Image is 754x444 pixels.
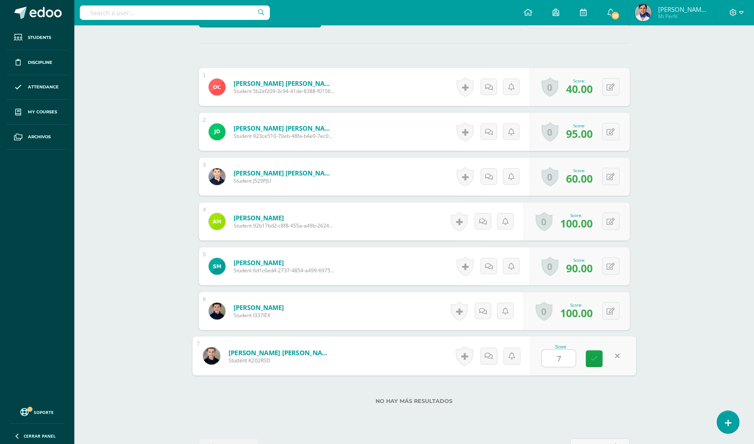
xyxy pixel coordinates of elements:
[7,50,68,75] a: Discipline
[34,409,54,415] span: Soporte
[561,212,593,218] div: Score:
[536,212,553,231] a: 0
[209,168,226,185] img: d007a5b72844d3167f5e8491aecb571d.png
[566,123,593,129] div: Score:
[561,302,593,308] div: Score:
[28,84,59,90] span: Attendance
[234,132,335,140] span: Student 923ce510-70eb-48fa-b4e0-7ec04dfe4abf
[566,167,593,173] div: Score:
[658,13,709,20] span: Mi Perfil
[234,88,335,95] span: Student 5b2ef209-3c94-41de-8388-f0156c542f0f
[234,79,335,88] a: [PERSON_NAME] [PERSON_NAME]
[566,82,593,96] span: 40.00
[203,347,220,365] img: 2e6473822be6065a2bcec9677e951762.png
[536,301,553,321] a: 0
[566,261,593,275] span: 90.00
[7,125,68,150] a: Archivos
[542,257,558,276] a: 0
[209,79,226,96] img: 677dd61dc916509e619338777b19125f.png
[234,312,284,319] span: Student I337IEX
[658,5,709,14] span: [PERSON_NAME] [PERSON_NAME]
[566,257,593,263] div: Score:
[7,25,68,50] a: Students
[234,222,335,229] span: Student 92b17bd2-c8f8-455a-a49b-26245f558bdb
[228,348,332,357] a: [PERSON_NAME] [PERSON_NAME]
[234,177,335,184] span: Student J529PJU
[561,306,593,320] span: 100.00
[561,216,593,230] span: 100.00
[611,11,620,20] span: 25
[234,214,335,222] a: [PERSON_NAME]
[234,124,335,132] a: [PERSON_NAME] [PERSON_NAME]
[566,171,593,186] span: 60.00
[566,126,593,141] span: 95.00
[234,169,335,177] a: [PERSON_NAME] [PERSON_NAME]
[28,34,51,41] span: Students
[542,167,558,186] a: 0
[28,109,57,115] span: My courses
[7,100,68,125] a: My courses
[7,75,68,100] a: Attendance
[209,258,226,275] img: 7a5cf0ed85cd9d06cbf9f6b59aa1bc32.png
[10,406,64,417] a: Soporte
[28,59,52,66] span: Discipline
[209,213,226,230] img: a4c711439f696f70af47a59399a9afa9.png
[566,78,593,84] div: Score:
[635,4,652,21] img: 1792bf0c86e4e08ac94418cc7cb908c7.png
[199,398,630,404] label: No hay más resultados
[234,303,284,312] a: [PERSON_NAME]
[24,433,56,439] span: Cerrar panel
[234,267,335,274] span: Student 6d1c6ed4-2737-4854-a499-6975e47ab59d
[80,5,270,20] input: Search a user…
[228,357,332,365] span: Student K202RSD
[542,77,558,97] a: 0
[542,122,558,142] a: 0
[209,123,226,140] img: f83ae099e6f72d87c81626c028898f3e.png
[542,350,576,367] input: 0-100.0
[234,258,335,267] a: [PERSON_NAME]
[209,303,226,320] img: 03f3318435da2375d734581a3df5be95.png
[542,345,580,349] div: Score
[28,134,51,140] span: Archivos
